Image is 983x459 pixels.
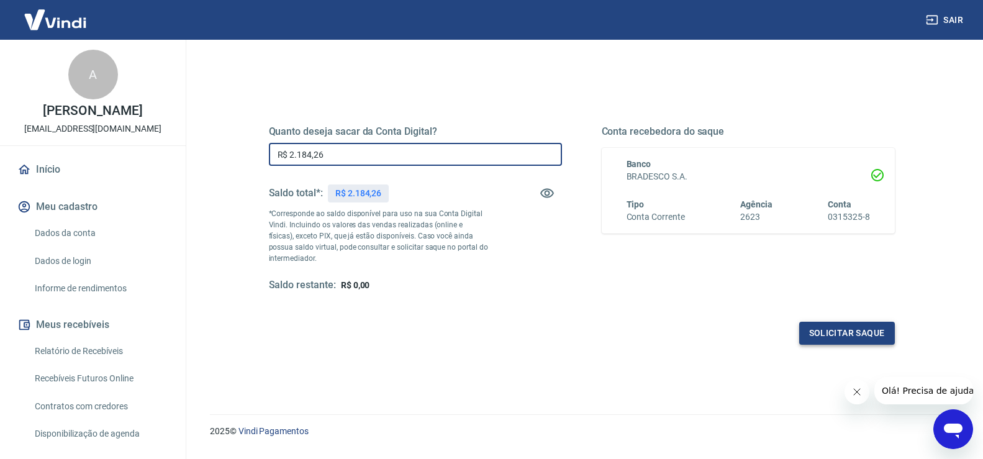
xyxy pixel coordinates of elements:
span: Banco [627,159,651,169]
p: 2025 © [210,425,953,438]
span: Agência [740,199,772,209]
div: A [68,50,118,99]
iframe: Fechar mensagem [845,379,869,404]
button: Sair [923,9,968,32]
h5: Quanto deseja sacar da Conta Digital? [269,125,562,138]
button: Meu cadastro [15,193,171,220]
a: Recebíveis Futuros Online [30,366,171,391]
span: Conta [828,199,851,209]
span: Olá! Precisa de ajuda? [7,9,104,19]
p: [EMAIL_ADDRESS][DOMAIN_NAME] [24,122,161,135]
iframe: Botão para abrir a janela de mensagens [933,409,973,449]
p: *Corresponde ao saldo disponível para uso na sua Conta Digital Vindi. Incluindo os valores das ve... [269,208,489,264]
h5: Conta recebedora do saque [602,125,895,138]
button: Meus recebíveis [15,311,171,339]
h6: BRADESCO S.A. [627,170,870,183]
p: [PERSON_NAME] [43,104,142,117]
a: Dados da conta [30,220,171,246]
img: Vindi [15,1,96,39]
a: Informe de rendimentos [30,276,171,301]
p: R$ 2.184,26 [335,187,381,200]
h6: 0315325-8 [828,211,870,224]
h6: Conta Corrente [627,211,685,224]
h5: Saldo total*: [269,187,323,199]
a: Dados de login [30,248,171,274]
a: Início [15,156,171,183]
button: Solicitar saque [799,322,895,345]
a: Relatório de Recebíveis [30,339,171,364]
a: Disponibilização de agenda [30,421,171,447]
span: R$ 0,00 [341,280,370,290]
a: Contratos com credores [30,394,171,419]
iframe: Mensagem da empresa [874,377,973,404]
h5: Saldo restante: [269,279,336,292]
span: Tipo [627,199,645,209]
h6: 2623 [740,211,772,224]
a: Vindi Pagamentos [238,426,309,436]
